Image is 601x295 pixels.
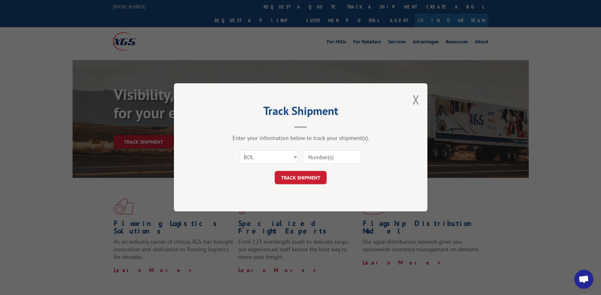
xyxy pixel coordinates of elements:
button: TRACK SHIPMENT [275,171,327,185]
input: Number(s) [303,151,361,164]
h2: Track Shipment [206,106,396,118]
div: Enter your information below to track your shipment(s). [206,135,396,142]
a: Open chat [574,270,593,289]
button: Close modal [412,91,419,108]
